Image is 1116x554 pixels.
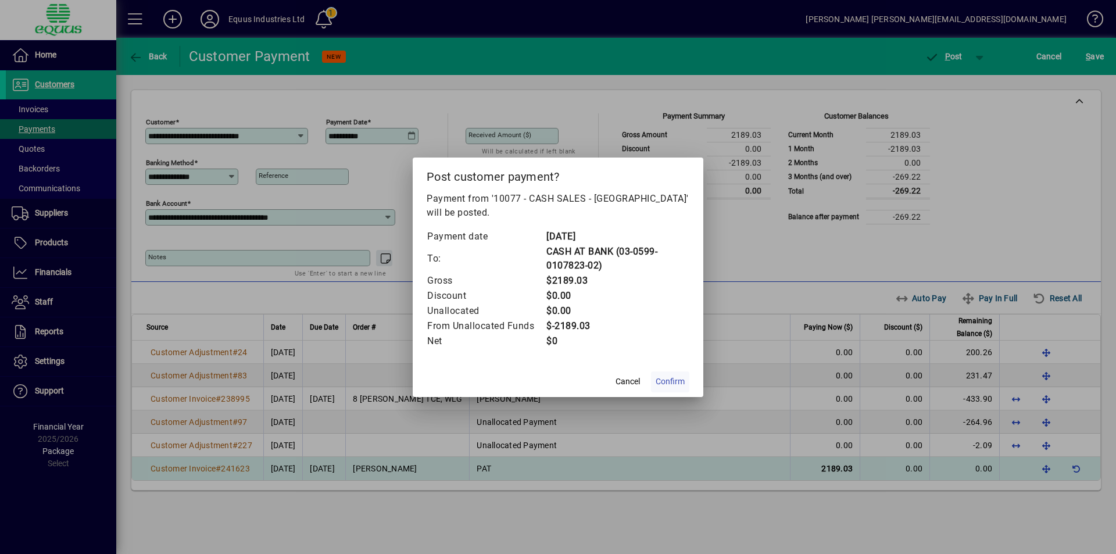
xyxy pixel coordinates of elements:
td: To: [427,244,546,273]
td: CASH AT BANK (03-0599-0107823-02) [546,244,689,273]
button: Cancel [609,371,646,392]
td: $-2189.03 [546,319,689,334]
td: From Unallocated Funds [427,319,546,334]
td: Unallocated [427,303,546,319]
td: $0 [546,334,689,349]
td: $2189.03 [546,273,689,288]
td: $0.00 [546,288,689,303]
h2: Post customer payment? [413,158,703,191]
span: Cancel [616,376,640,388]
span: Confirm [656,376,685,388]
td: Payment date [427,229,546,244]
td: [DATE] [546,229,689,244]
td: Gross [427,273,546,288]
button: Confirm [651,371,689,392]
p: Payment from '10077 - CASH SALES - [GEOGRAPHIC_DATA]' will be posted. [427,192,689,220]
td: $0.00 [546,303,689,319]
td: Discount [427,288,546,303]
td: Net [427,334,546,349]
